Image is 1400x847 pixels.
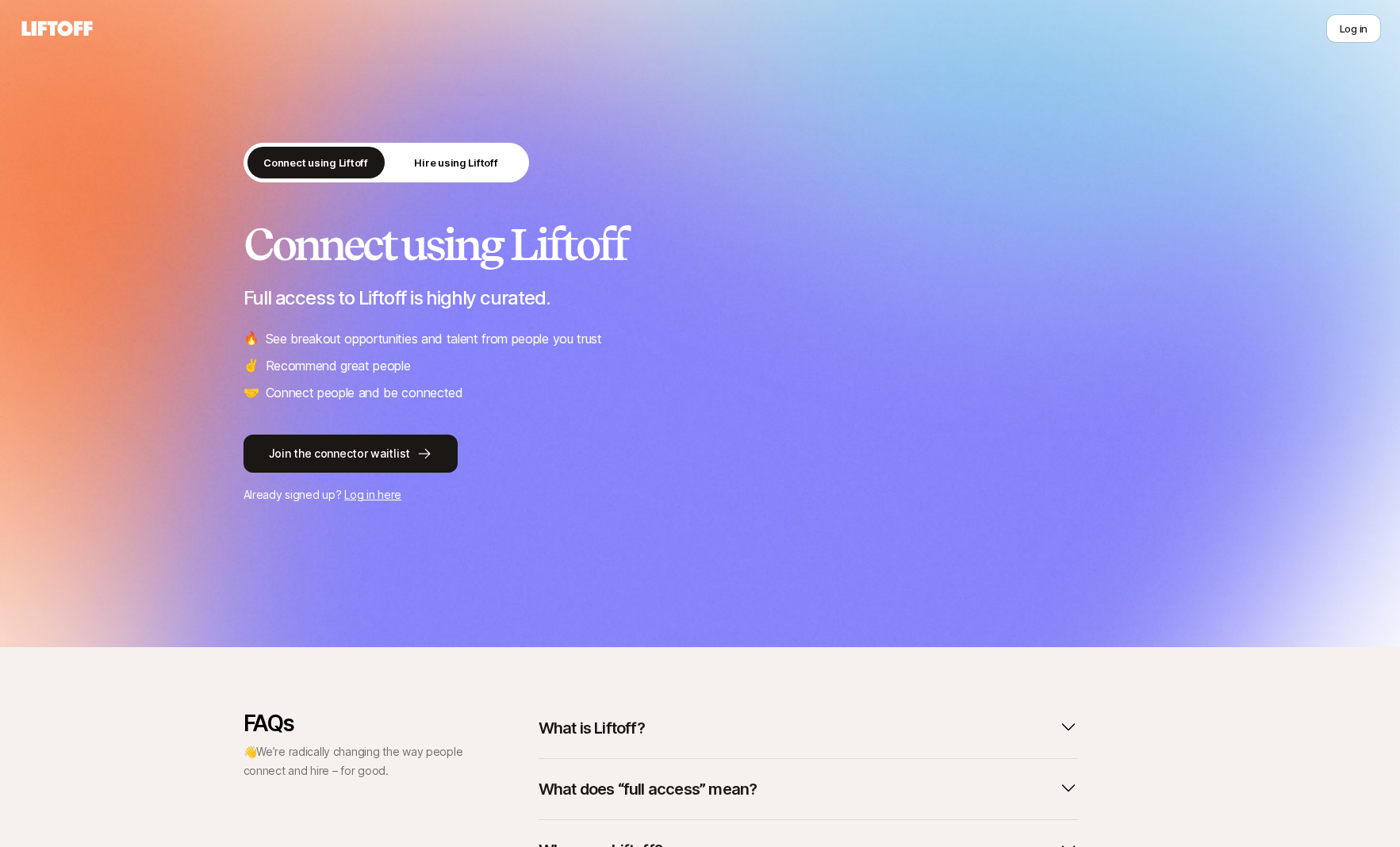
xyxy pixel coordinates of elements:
p: FAQs [244,711,466,736]
span: 🔥 [244,328,259,349]
p: What does “full access” mean? [539,778,758,800]
a: Join the connector waitlist [244,435,1157,473]
button: What is Liftoff? [539,711,1078,745]
p: Recommend great people [266,355,411,376]
p: Already signed up? [244,485,1157,504]
p: See breakout opportunities and talent from people you trust [266,328,602,349]
h2: Connect using Liftoff [244,220,1157,268]
p: Connect using Liftoff [263,155,368,171]
a: Log in here [344,488,401,501]
p: 👋 [244,742,466,780]
button: Log in [1326,14,1381,43]
span: We’re radically changing the way people connect and hire – for good. [244,745,463,777]
button: Join the connector waitlist [244,435,458,473]
p: Full access to Liftoff is highly curated. [244,287,1157,309]
span: 🤝 [244,382,259,403]
p: Connect people and be connected [266,382,463,403]
p: Hire using Liftoff [414,155,497,171]
span: ✌️ [244,355,259,376]
button: What does “full access” mean? [539,772,1078,807]
p: What is Liftoff? [539,717,645,739]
